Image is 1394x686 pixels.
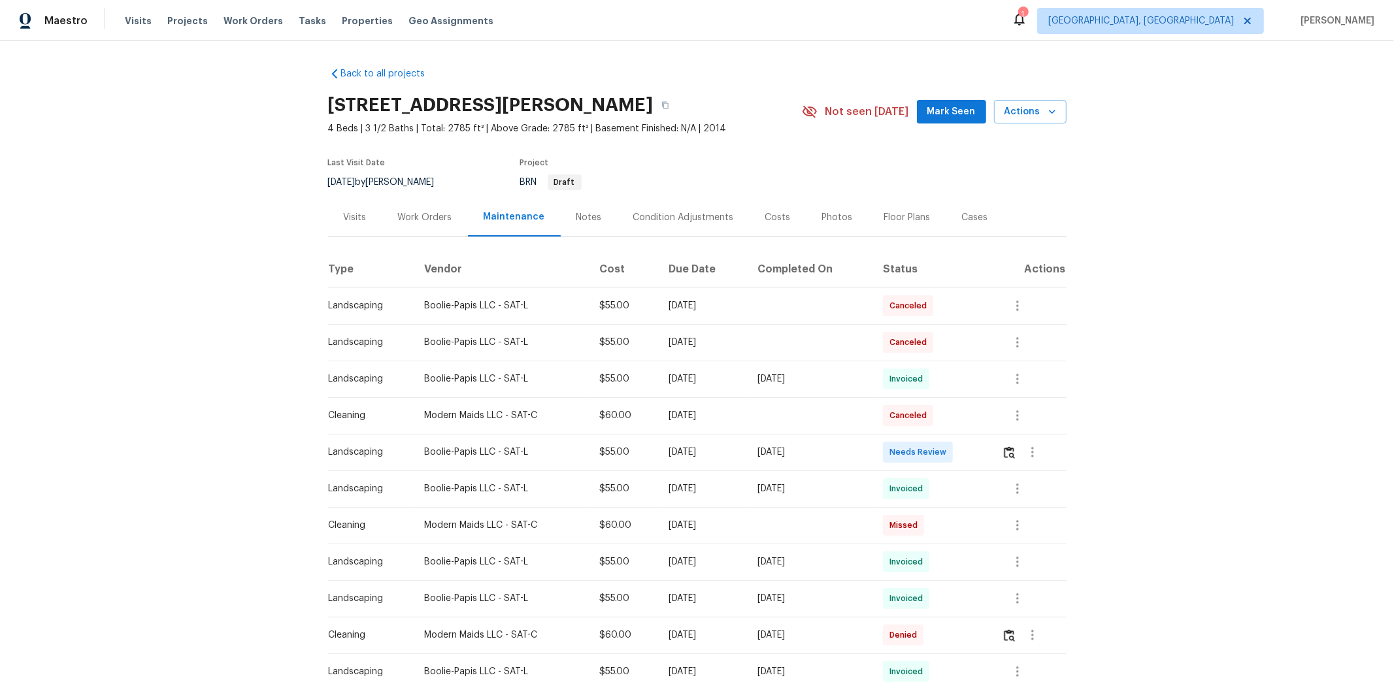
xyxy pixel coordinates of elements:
[669,409,737,422] div: [DATE]
[669,446,737,459] div: [DATE]
[328,122,802,135] span: 4 Beds | 3 1/2 Baths | Total: 2785 ft² | Above Grade: 2785 ft² | Basement Finished: N/A | 2014
[884,211,931,224] div: Floor Plans
[328,99,654,112] h2: [STREET_ADDRESS][PERSON_NAME]
[408,14,493,27] span: Geo Assignments
[658,251,747,287] th: Due Date
[125,14,152,27] span: Visits
[1295,14,1374,27] span: [PERSON_NAME]
[224,14,283,27] span: Work Orders
[669,592,737,605] div: [DATE]
[329,299,404,312] div: Landscaping
[328,67,454,80] a: Back to all projects
[1018,8,1027,21] div: 1
[962,211,988,224] div: Cases
[994,100,1067,124] button: Actions
[599,336,648,349] div: $55.00
[329,629,404,642] div: Cleaning
[599,592,648,605] div: $55.00
[329,482,404,495] div: Landscaping
[329,372,404,385] div: Landscaping
[329,336,404,349] div: Landscaping
[669,482,737,495] div: [DATE]
[757,446,862,459] div: [DATE]
[398,211,452,224] div: Work Orders
[599,519,648,532] div: $60.00
[424,592,578,605] div: Boolie-Papis LLC - SAT-L
[889,519,923,532] span: Missed
[669,299,737,312] div: [DATE]
[328,251,414,287] th: Type
[424,482,578,495] div: Boolie-Papis LLC - SAT-L
[669,555,737,568] div: [DATE]
[424,299,578,312] div: Boolie-Papis LLC - SAT-L
[757,629,862,642] div: [DATE]
[599,555,648,568] div: $55.00
[424,519,578,532] div: Modern Maids LLC - SAT-C
[44,14,88,27] span: Maestro
[757,372,862,385] div: [DATE]
[669,629,737,642] div: [DATE]
[329,665,404,678] div: Landscaping
[599,482,648,495] div: $55.00
[889,629,922,642] span: Denied
[889,446,952,459] span: Needs Review
[889,592,928,605] span: Invoiced
[599,299,648,312] div: $55.00
[889,336,932,349] span: Canceled
[822,211,853,224] div: Photos
[991,251,1067,287] th: Actions
[599,409,648,422] div: $60.00
[1002,619,1017,651] button: Review Icon
[344,211,367,224] div: Visits
[329,519,404,532] div: Cleaning
[633,211,734,224] div: Condition Adjustments
[889,409,932,422] span: Canceled
[520,159,549,167] span: Project
[1004,446,1015,459] img: Review Icon
[1048,14,1234,27] span: [GEOGRAPHIC_DATA], [GEOGRAPHIC_DATA]
[328,178,356,187] span: [DATE]
[599,629,648,642] div: $60.00
[328,174,450,190] div: by [PERSON_NAME]
[599,446,648,459] div: $55.00
[669,519,737,532] div: [DATE]
[889,665,928,678] span: Invoiced
[927,104,976,120] span: Mark Seen
[1004,104,1056,120] span: Actions
[424,446,578,459] div: Boolie-Papis LLC - SAT-L
[599,372,648,385] div: $55.00
[329,555,404,568] div: Landscaping
[917,100,986,124] button: Mark Seen
[889,299,932,312] span: Canceled
[599,665,648,678] div: $55.00
[424,372,578,385] div: Boolie-Papis LLC - SAT-L
[342,14,393,27] span: Properties
[1004,629,1015,642] img: Review Icon
[576,211,602,224] div: Notes
[424,665,578,678] div: Boolie-Papis LLC - SAT-L
[424,555,578,568] div: Boolie-Papis LLC - SAT-L
[329,409,404,422] div: Cleaning
[757,665,862,678] div: [DATE]
[424,629,578,642] div: Modern Maids LLC - SAT-C
[765,211,791,224] div: Costs
[889,372,928,385] span: Invoiced
[1002,436,1017,468] button: Review Icon
[167,14,208,27] span: Projects
[589,251,658,287] th: Cost
[889,482,928,495] span: Invoiced
[747,251,872,287] th: Completed On
[414,251,589,287] th: Vendor
[424,336,578,349] div: Boolie-Papis LLC - SAT-L
[299,16,326,25] span: Tasks
[757,555,862,568] div: [DATE]
[484,210,545,223] div: Maintenance
[669,372,737,385] div: [DATE]
[669,336,737,349] div: [DATE]
[424,409,578,422] div: Modern Maids LLC - SAT-C
[520,178,582,187] span: BRN
[669,665,737,678] div: [DATE]
[757,482,862,495] div: [DATE]
[825,105,909,118] span: Not seen [DATE]
[872,251,991,287] th: Status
